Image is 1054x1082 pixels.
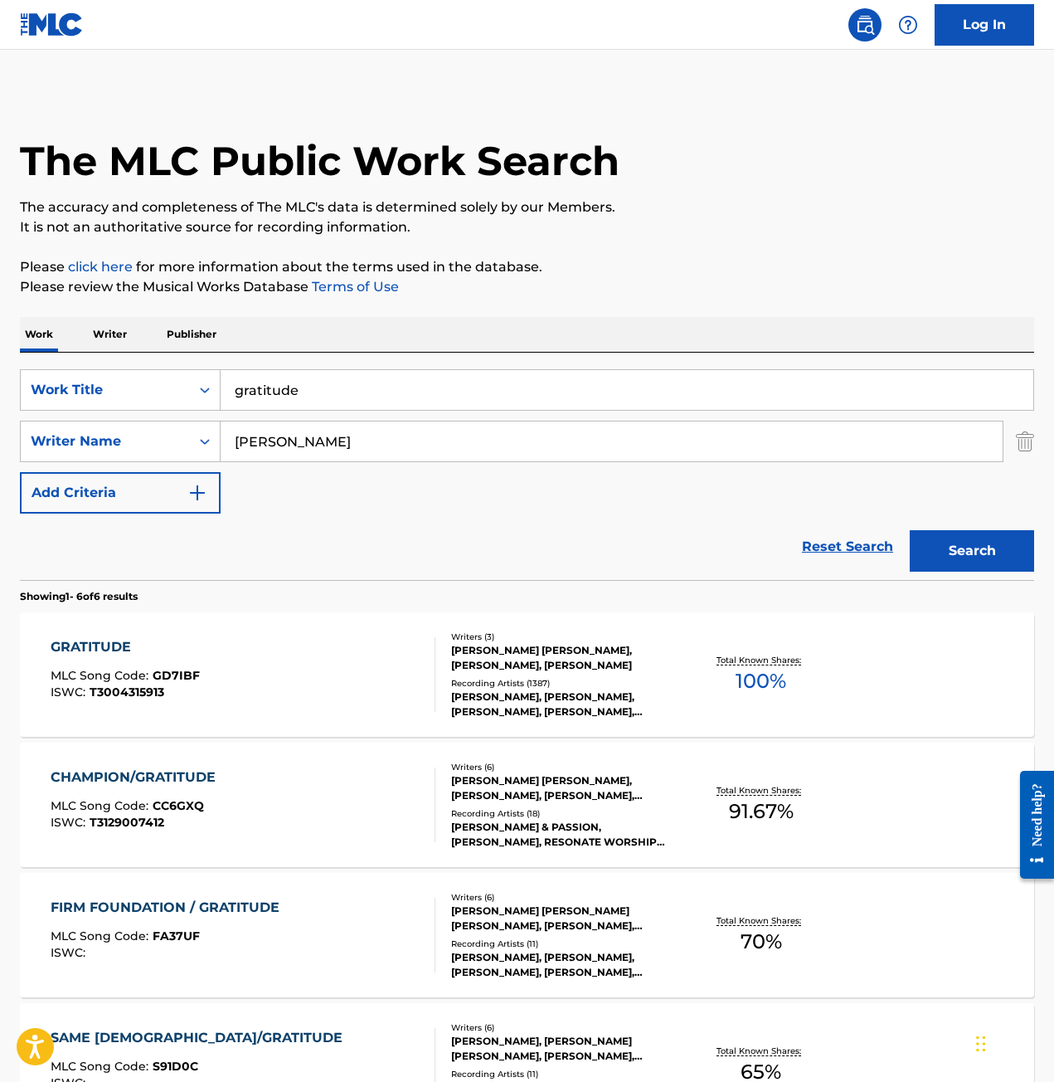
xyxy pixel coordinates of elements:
span: MLC Song Code : [51,928,153,943]
img: MLC Logo [20,12,84,37]
p: Showing 1 - 6 of 6 results [20,589,138,604]
iframe: Resource Center [1008,758,1054,892]
span: ISWC : [51,945,90,960]
a: Reset Search [794,529,901,565]
span: MLC Song Code : [51,668,153,683]
div: Writer Name [31,431,180,451]
span: ISWC : [51,685,90,699]
p: Total Known Shares: [716,784,805,797]
p: Total Known Shares: [716,1045,805,1057]
button: Add Criteria [20,472,221,514]
div: Writers ( 6 ) [451,891,676,904]
a: click here [68,259,133,275]
a: GRATITUDEMLC Song Code:GD7IBFISWC:T3004315913Writers (3)[PERSON_NAME] [PERSON_NAME], [PERSON_NAME... [20,612,1034,737]
div: [PERSON_NAME] [PERSON_NAME], [PERSON_NAME], [PERSON_NAME] [451,643,676,673]
img: search [855,15,875,35]
div: Writers ( 3 ) [451,631,676,643]
div: Recording Artists ( 11 ) [451,1068,676,1080]
p: Writer [88,317,132,352]
div: Recording Artists ( 1387 ) [451,677,676,690]
span: 91.67 % [729,797,794,826]
div: Recording Artists ( 18 ) [451,807,676,820]
div: Recording Artists ( 11 ) [451,938,676,950]
p: Please for more information about the terms used in the database. [20,257,1034,277]
button: Search [910,530,1034,572]
img: help [898,15,918,35]
span: T3129007412 [90,815,164,830]
div: [PERSON_NAME] & PASSION, [PERSON_NAME], RESONATE WORSHIP [FEAT. [PERSON_NAME]], PROVIDENCE WORSHI... [451,820,676,850]
span: T3004315913 [90,685,164,699]
p: Work [20,317,58,352]
div: Writers ( 6 ) [451,761,676,773]
span: GD7IBF [153,668,200,683]
div: FIRM FOUNDATION / GRATITUDE [51,898,288,918]
div: [PERSON_NAME], [PERSON_NAME], [PERSON_NAME], [PERSON_NAME], [PERSON_NAME] [451,690,676,719]
span: CC6GXQ [153,798,204,813]
a: Terms of Use [308,279,399,295]
div: Work Title [31,380,180,400]
p: The accuracy and completeness of The MLC's data is determined solely by our Members. [20,197,1034,217]
span: 100 % [736,666,786,696]
span: FA37UF [153,928,200,943]
iframe: Chat Widget [971,1002,1054,1082]
span: MLC Song Code : [51,1059,153,1074]
img: Delete Criterion [1016,421,1034,462]
h1: The MLC Public Work Search [20,136,619,186]
div: Writers ( 6 ) [451,1021,676,1034]
a: Public Search [848,8,882,41]
div: Drag [976,1019,986,1069]
a: CHAMPION/GRATITUDEMLC Song Code:CC6GXQISWC:T3129007412Writers (6)[PERSON_NAME] [PERSON_NAME], [PE... [20,743,1034,867]
div: Help [891,8,925,41]
p: Please review the Musical Works Database [20,277,1034,297]
span: ISWC : [51,815,90,830]
div: SAME [DEMOGRAPHIC_DATA]/GRATITUDE [51,1028,351,1048]
img: 9d2ae6d4665cec9f34b9.svg [187,483,207,503]
div: GRATITUDE [51,637,200,657]
span: MLC Song Code : [51,798,153,813]
div: CHAMPION/GRATITUDE [51,768,224,787]
a: FIRM FOUNDATION / GRATITUDEMLC Song Code:FA37UFISWC:Writers (6)[PERSON_NAME] [PERSON_NAME] [PERSO... [20,873,1034,997]
p: Total Known Shares: [716,914,805,927]
div: [PERSON_NAME], [PERSON_NAME], [PERSON_NAME], [PERSON_NAME], [PERSON_NAME] [451,950,676,980]
a: Log In [935,4,1034,46]
p: Total Known Shares: [716,654,805,666]
p: It is not an authoritative source for recording information. [20,217,1034,237]
div: [PERSON_NAME] [PERSON_NAME], [PERSON_NAME], [PERSON_NAME], [PERSON_NAME], [PERSON_NAME], [PERSON_... [451,773,676,803]
span: 70 % [741,927,782,957]
div: [PERSON_NAME] [PERSON_NAME] [PERSON_NAME], [PERSON_NAME], [PERSON_NAME], [PERSON_NAME] [PERSON_NA... [451,904,676,933]
p: Publisher [162,317,221,352]
form: Search Form [20,369,1034,580]
span: S91D0C [153,1059,198,1074]
div: [PERSON_NAME], [PERSON_NAME] [PERSON_NAME], [PERSON_NAME], [PERSON_NAME], [PERSON_NAME], [PERSON_... [451,1034,676,1064]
